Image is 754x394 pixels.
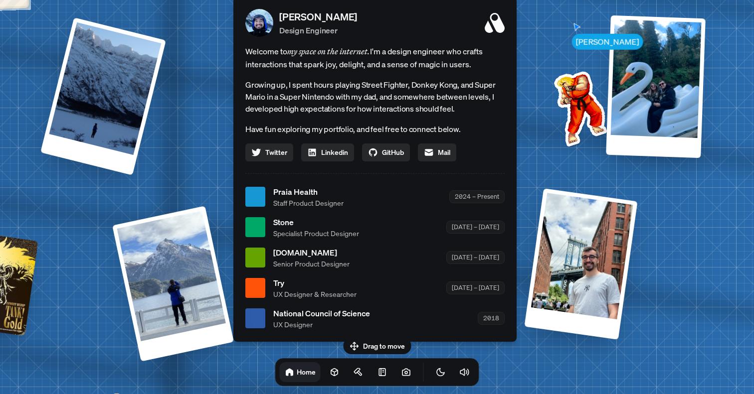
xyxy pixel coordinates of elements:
[431,362,451,382] button: Toggle Theme
[438,147,450,157] span: Mail
[280,362,321,382] a: Home
[273,228,359,239] span: Specialist Product Designer
[265,147,287,157] span: Twitter
[279,24,357,36] p: Design Engineer
[273,277,357,289] span: Try
[273,259,350,269] span: Senior Product Designer
[245,143,293,161] a: Twitter
[478,312,505,324] div: 2018
[273,186,344,198] span: Praia Health
[273,307,370,319] span: National Council of Science
[273,289,357,299] span: UX Designer & Researcher
[279,9,357,24] p: [PERSON_NAME]
[245,123,505,135] p: Have fun exploring my portfolio, and feel free to connect below.
[362,143,410,161] a: GitHub
[245,79,505,115] p: Growing up, I spent hours playing Street Fighter, Donkey Kong, and Super Mario in a Super Nintend...
[446,221,505,233] div: [DATE] – [DATE]
[273,247,350,259] span: [DOMAIN_NAME]
[301,143,354,161] a: Linkedin
[273,216,359,228] span: Stone
[287,46,370,56] em: my space on the internet.
[528,56,629,157] img: Profile example
[321,147,348,157] span: Linkedin
[273,198,344,208] span: Staff Product Designer
[382,147,404,157] span: GitHub
[446,251,505,263] div: [DATE] – [DATE]
[245,45,505,71] span: Welcome to I'm a design engineer who crafts interactions that spark joy, delight, and a sense of ...
[446,281,505,294] div: [DATE] – [DATE]
[418,143,456,161] a: Mail
[273,319,370,330] span: UX Designer
[297,367,316,377] h1: Home
[245,9,273,37] img: Profile Picture
[449,190,505,203] div: 2024 – Present
[455,362,475,382] button: Toggle Audio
